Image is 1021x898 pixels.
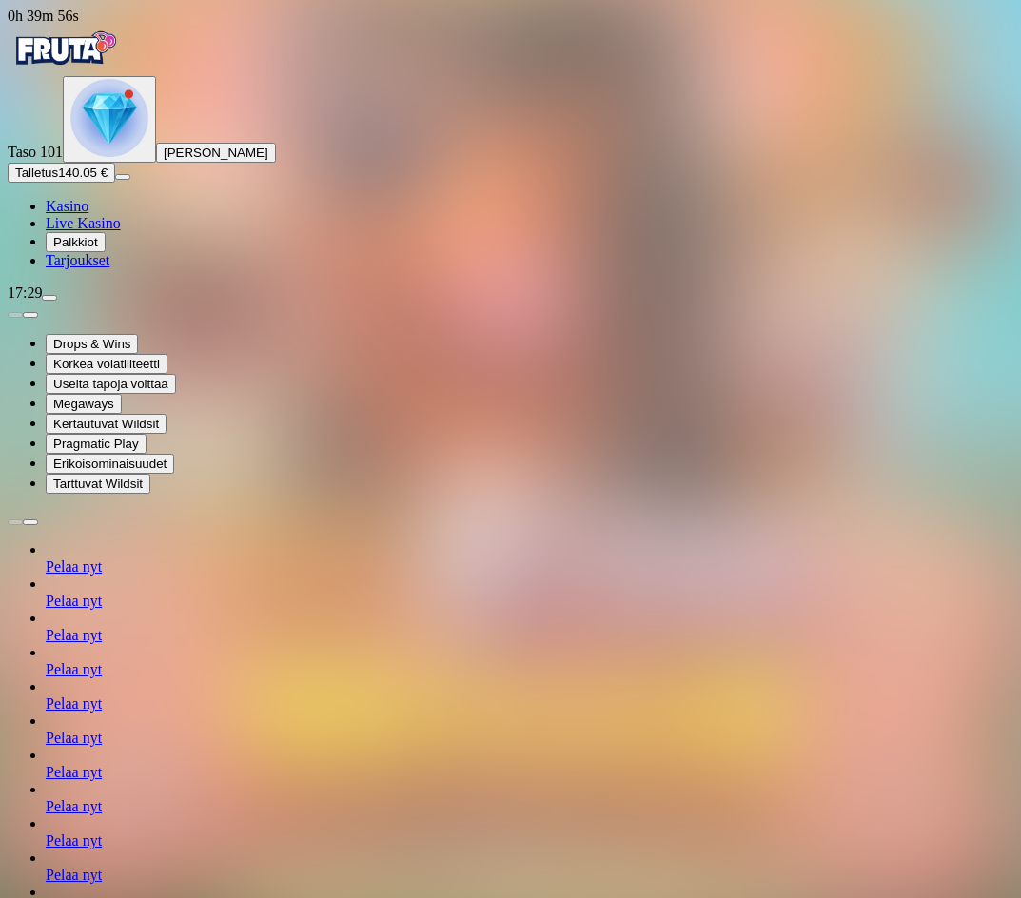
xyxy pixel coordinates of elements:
[53,337,130,351] span: Drops & Wins
[46,627,102,643] a: Pelaa nyt
[164,146,268,160] span: [PERSON_NAME]
[53,397,114,411] span: Megaways
[46,334,138,354] button: Drops & Wins
[115,174,130,180] button: menu
[53,437,139,451] span: Pragmatic Play
[15,166,58,180] span: Talletus
[46,434,147,454] button: Pragmatic Play
[58,166,108,180] span: 140.05 €
[53,477,143,491] span: Tarttuvat Wildsit
[8,8,79,24] span: user session time
[46,695,102,712] a: Pelaa nyt
[46,252,109,268] span: Tarjoukset
[46,354,167,374] button: Korkea volatiliteetti
[8,59,122,75] a: Fruta
[8,144,63,160] span: Taso 101
[8,163,115,183] button: Talletusplus icon140.05 €
[8,312,23,318] button: prev slide
[53,377,168,391] span: Useita tapoja voittaa
[53,235,98,249] span: Palkkiot
[46,593,102,609] a: Pelaa nyt
[46,661,102,677] a: Pelaa nyt
[46,474,150,494] button: Tarttuvat Wildsit
[46,558,102,575] a: Pelaa nyt
[46,832,102,849] a: Pelaa nyt
[46,374,176,394] button: Useita tapoja voittaa
[156,143,276,163] button: [PERSON_NAME]
[70,79,148,157] img: level unlocked
[53,457,167,471] span: Erikoisominaisuudet
[46,798,102,814] a: Pelaa nyt
[46,394,122,414] button: Megaways
[46,454,174,474] button: Erikoisominaisuudet
[46,730,102,746] a: Pelaa nyt
[46,232,106,252] button: reward iconPalkkiot
[8,519,23,525] button: prev slide
[8,25,1013,269] nav: Primary
[46,215,121,231] span: Live Kasino
[63,76,156,163] button: level unlocked
[46,867,102,883] a: Pelaa nyt
[53,417,159,431] span: Kertautuvat Wildsit
[8,284,42,301] span: 17:29
[46,215,121,231] a: poker-chip iconLive Kasino
[42,295,57,301] button: menu
[8,25,122,72] img: Fruta
[46,764,102,780] a: Pelaa nyt
[46,198,88,214] a: diamond iconKasino
[46,252,109,268] a: gift-inverted iconTarjoukset
[23,312,38,318] button: next slide
[46,414,167,434] button: Kertautuvat Wildsit
[46,198,88,214] span: Kasino
[23,519,38,525] button: next slide
[53,357,160,371] span: Korkea volatiliteetti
